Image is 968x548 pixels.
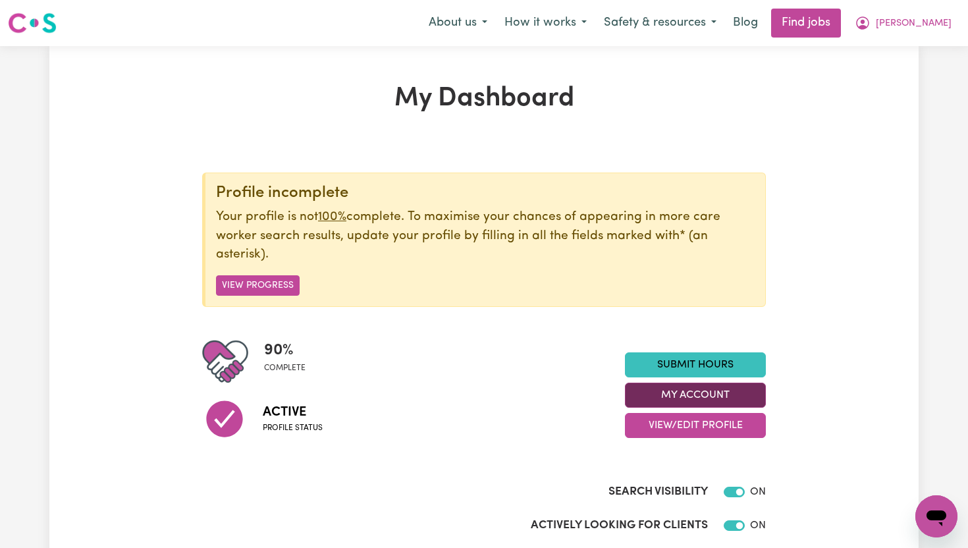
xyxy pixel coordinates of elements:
a: Blog [725,9,766,38]
label: Actively Looking for Clients [531,517,708,534]
button: My Account [625,383,766,408]
iframe: Button to launch messaging window [915,495,957,537]
a: Find jobs [771,9,841,38]
span: ON [750,520,766,531]
button: About us [420,9,496,37]
button: View Progress [216,275,300,296]
label: Search Visibility [608,483,708,501]
a: Submit Hours [625,352,766,377]
img: Careseekers logo [8,11,57,35]
div: Profile incomplete [216,184,755,203]
span: Profile status [263,422,323,434]
span: Active [263,402,323,422]
a: Careseekers logo [8,8,57,38]
button: How it works [496,9,595,37]
div: Profile completeness: 90% [264,339,316,385]
p: Your profile is not complete. To maximise your chances of appearing in more care worker search re... [216,208,755,265]
h1: My Dashboard [202,83,766,115]
button: My Account [846,9,960,37]
span: ON [750,487,766,497]
u: 100% [318,211,346,223]
span: complete [264,362,306,374]
button: Safety & resources [595,9,725,37]
span: 90 % [264,339,306,362]
span: [PERSON_NAME] [876,16,952,31]
button: View/Edit Profile [625,413,766,438]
